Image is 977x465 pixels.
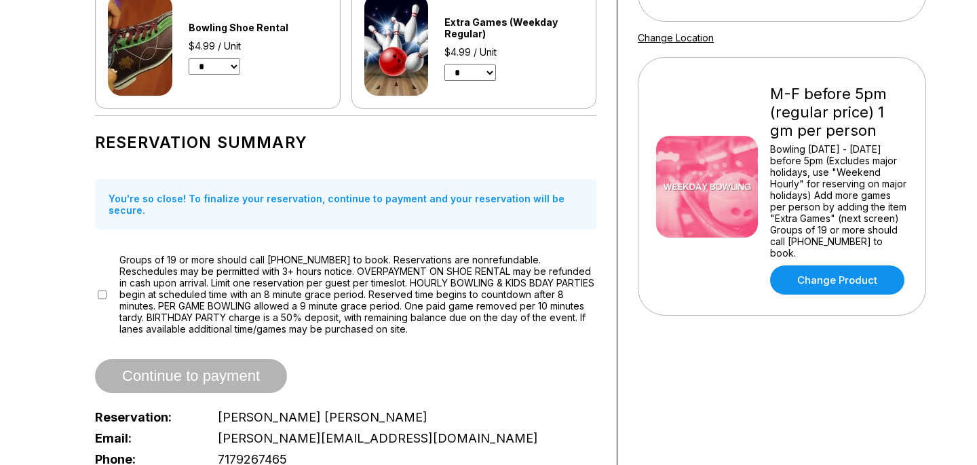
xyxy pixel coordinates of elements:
span: [PERSON_NAME][EMAIL_ADDRESS][DOMAIN_NAME] [218,431,538,445]
div: M-F before 5pm (regular price) 1 gm per person [770,85,908,140]
div: Bowling [DATE] - [DATE] before 5pm (Excludes major holidays, use "Weekend Hourly" for reserving o... [770,143,908,259]
h1: Reservation Summary [95,133,596,152]
label: Groups of 19 or more should call [PHONE_NUMBER] to book. Reservations are nonrefundable. Reschedu... [119,254,596,335]
img: M-F before 5pm (regular price) 1 gm per person [656,136,758,238]
div: $4.99 / Unit [189,40,326,52]
a: Change Location [638,32,714,43]
span: Reservation: [95,410,195,424]
a: Change Product [770,265,904,295]
div: $4.99 / Unit [444,46,583,58]
div: Bowling Shoe Rental [189,22,326,33]
div: You're so close! To finalize your reservation, continue to payment and your reservation will be s... [95,179,596,229]
div: Extra Games (Weekday Regular) [444,16,583,39]
span: [PERSON_NAME] [PERSON_NAME] [218,410,427,424]
span: Email: [95,431,195,445]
